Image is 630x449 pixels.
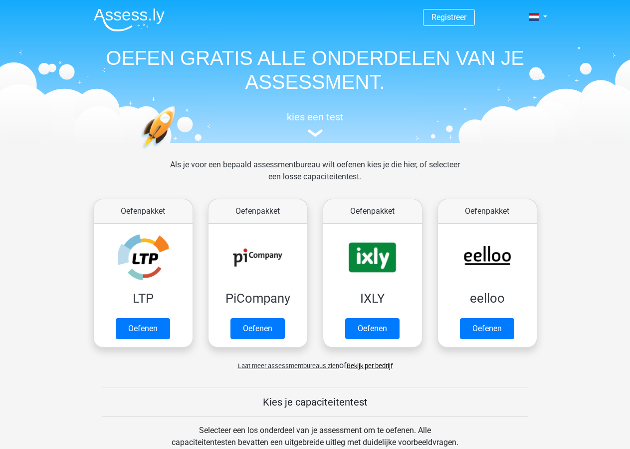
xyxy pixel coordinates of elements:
h5: Kies je capaciteitentest [102,396,528,408]
h1: OEFEN GRATIS ALLE ONDERDELEN VAN JE ASSESSMENT. [86,46,545,94]
img: oefenen [141,106,214,196]
div: Als je voor een bepaald assessmentbureau wilt oefenen kies je die hier, of selecteer een losse ca... [162,159,468,195]
a: kies een test [86,111,545,137]
a: Oefenen [345,318,400,339]
span: Laat meer assessmentbureaus zien [238,362,339,370]
div: of [86,352,545,372]
a: Bekijk per bedrijf [347,362,393,370]
img: Assessly [94,8,165,31]
a: Registreer [431,12,466,22]
h5: kies een test [86,111,545,123]
a: Oefenen [460,318,514,339]
img: assessment [308,129,323,137]
a: Oefenen [116,318,170,339]
a: Oefenen [230,318,285,339]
